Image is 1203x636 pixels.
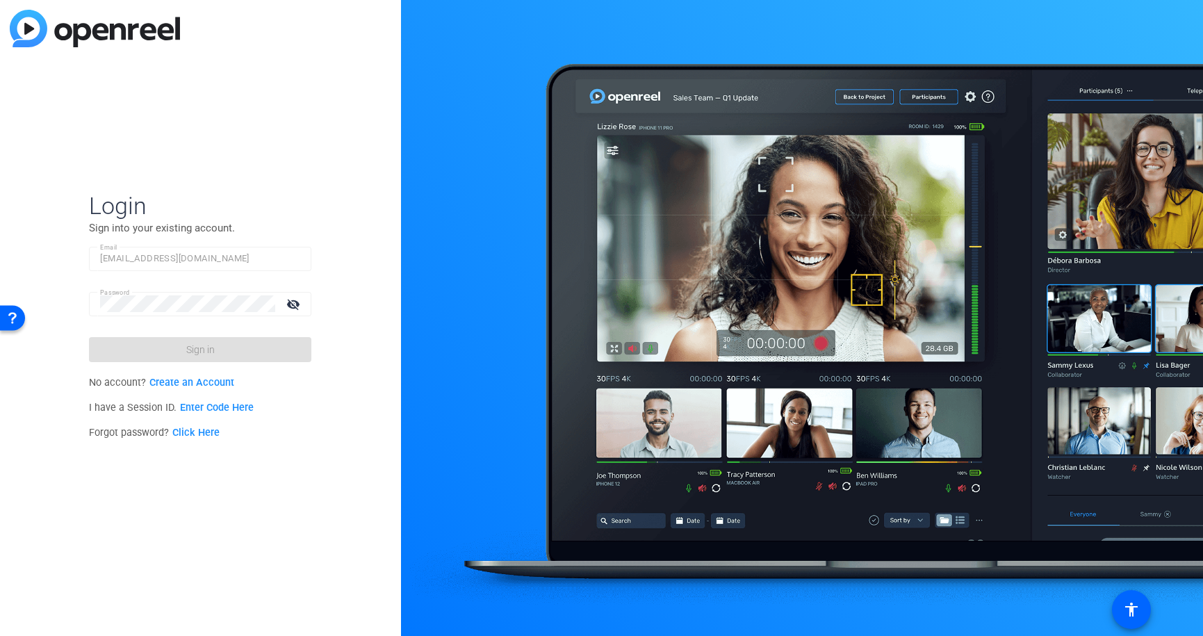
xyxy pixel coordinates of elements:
[100,250,300,267] input: Enter Email Address
[89,377,234,389] span: No account?
[10,10,180,47] img: blue-gradient.svg
[180,402,254,414] a: Enter Code Here
[89,427,220,439] span: Forgot password?
[1123,601,1140,618] mat-icon: accessibility
[100,243,117,251] mat-label: Email
[149,377,234,389] a: Create an Account
[89,220,311,236] p: Sign into your existing account.
[100,288,130,296] mat-label: Password
[89,191,311,220] span: Login
[172,427,220,439] a: Click Here
[278,294,311,314] mat-icon: visibility_off
[89,402,254,414] span: I have a Session ID.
